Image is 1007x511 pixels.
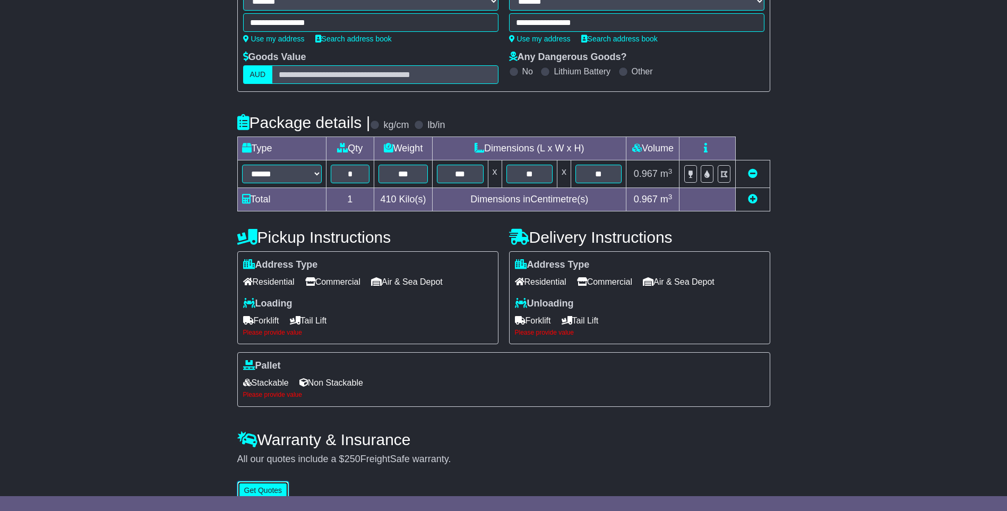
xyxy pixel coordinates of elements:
[243,374,289,391] span: Stackable
[237,137,326,160] td: Type
[668,193,673,201] sup: 3
[509,228,770,246] h4: Delivery Instructions
[383,120,409,131] label: kg/cm
[243,329,493,336] div: Please provide value
[326,188,374,211] td: 1
[326,137,374,160] td: Qty
[488,160,502,188] td: x
[634,194,658,205] span: 0.967
[515,259,590,271] label: Address Type
[748,168,758,179] a: Remove this item
[554,66,610,76] label: Lithium Battery
[433,188,626,211] td: Dimensions in Centimetre(s)
[562,312,599,329] span: Tail Lift
[237,188,326,211] td: Total
[237,114,371,131] h4: Package details |
[381,194,397,205] span: 410
[315,35,392,43] a: Search address book
[577,274,632,290] span: Commercial
[515,329,764,336] div: Please provide value
[243,298,292,310] label: Loading
[626,137,679,160] td: Volume
[243,35,305,43] a: Use my address
[305,274,360,290] span: Commercial
[433,137,626,160] td: Dimensions (L x W x H)
[581,35,658,43] a: Search address book
[243,312,279,329] span: Forklift
[237,454,770,465] div: All our quotes include a $ FreightSafe warranty.
[243,52,306,63] label: Goods Value
[515,274,566,290] span: Residential
[243,65,273,84] label: AUD
[243,274,295,290] span: Residential
[632,66,653,76] label: Other
[660,194,673,205] span: m
[427,120,445,131] label: lb/in
[237,228,498,246] h4: Pickup Instructions
[515,298,574,310] label: Unloading
[243,360,281,372] label: Pallet
[634,168,658,179] span: 0.967
[290,312,327,329] span: Tail Lift
[345,454,360,464] span: 250
[557,160,571,188] td: x
[509,35,571,43] a: Use my address
[748,194,758,205] a: Add new item
[299,374,363,391] span: Non Stackable
[243,391,764,398] div: Please provide value
[374,137,433,160] td: Weight
[237,481,289,500] button: Get Quotes
[509,52,627,63] label: Any Dangerous Goods?
[643,274,715,290] span: Air & Sea Depot
[515,312,551,329] span: Forklift
[668,167,673,175] sup: 3
[243,259,318,271] label: Address Type
[371,274,443,290] span: Air & Sea Depot
[374,188,433,211] td: Kilo(s)
[237,431,770,448] h4: Warranty & Insurance
[522,66,533,76] label: No
[660,168,673,179] span: m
